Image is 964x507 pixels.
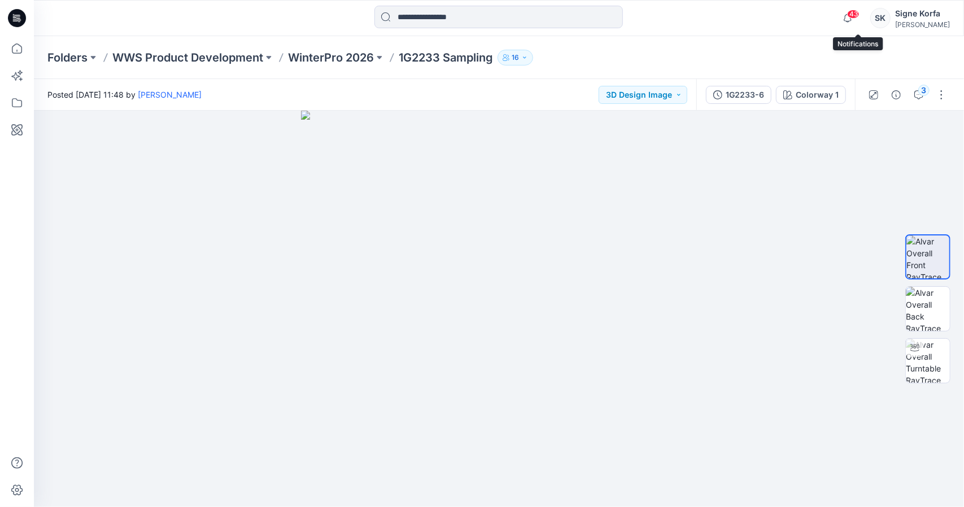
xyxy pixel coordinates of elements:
button: 3 [910,86,928,104]
img: Alvar Overall Turntable RayTrace [906,339,950,383]
p: 1G2233 Sampling [399,50,493,65]
div: Colorway 1 [796,89,839,101]
button: Colorway 1 [776,86,846,104]
div: 3 [918,85,930,96]
p: 16 [512,51,519,64]
div: SK [870,8,891,28]
a: [PERSON_NAME] [138,90,202,99]
button: Details [887,86,905,104]
button: 16 [498,50,533,65]
button: 1G2233-6 [706,86,771,104]
span: Posted [DATE] 11:48 by [47,89,202,100]
div: [PERSON_NAME] [895,20,950,29]
div: 1G2233-6 [726,89,764,101]
img: eyJhbGciOiJIUzI1NiIsImtpZCI6IjAiLCJzbHQiOiJzZXMiLCJ0eXAiOiJKV1QifQ.eyJkYXRhIjp7InR5cGUiOiJzdG9yYW... [301,111,697,507]
img: Alvar Overall Front RayTrace [906,235,949,278]
img: Alvar Overall Back RayTrace [906,287,950,331]
span: 43 [847,10,860,19]
a: Folders [47,50,88,65]
a: WinterPro 2026 [288,50,374,65]
a: WWS Product Development [112,50,263,65]
div: Signe Korfa [895,7,950,20]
